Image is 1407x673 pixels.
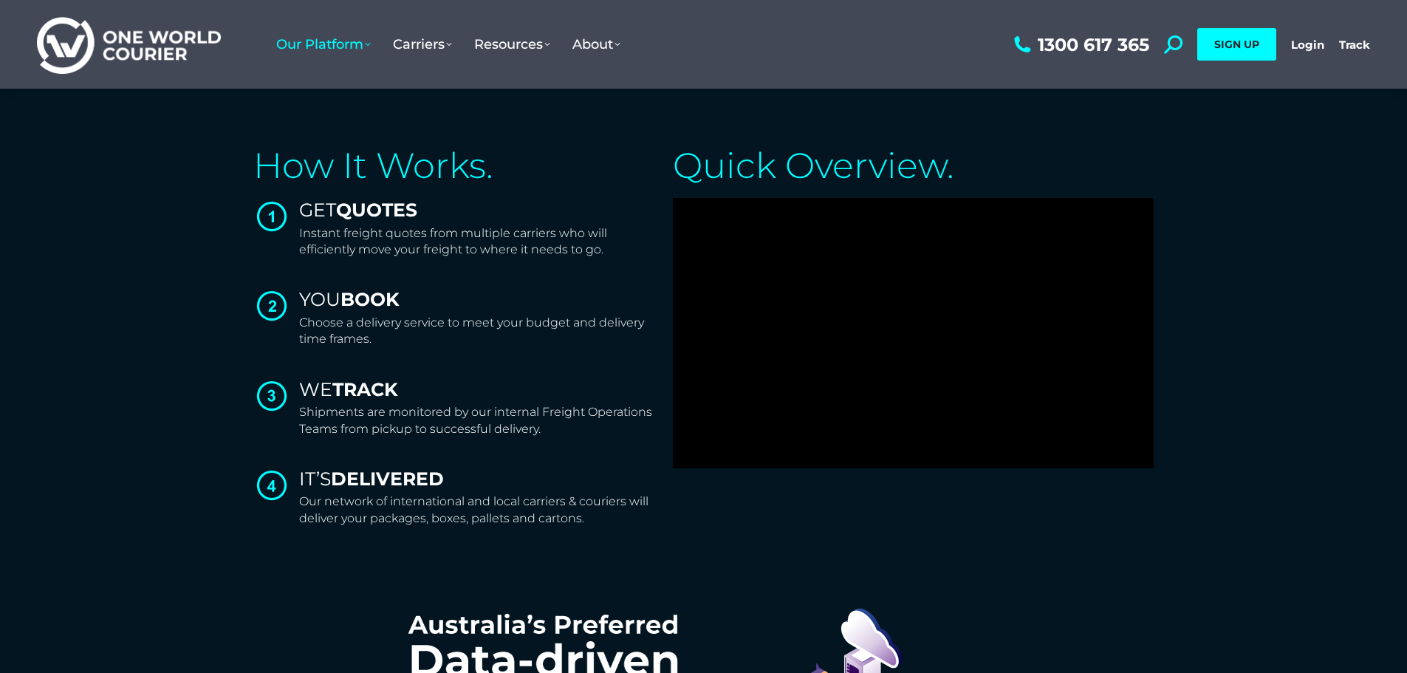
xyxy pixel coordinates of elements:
[299,468,444,490] span: IT’S
[463,21,561,67] a: Resources
[673,148,1154,183] h2: Quick Overview.
[1214,38,1259,51] span: SIGN UP
[1339,38,1370,52] a: Track
[299,288,400,310] span: YOU
[331,468,444,490] strong: DELIVERED
[332,378,398,400] strong: TRACK
[1291,38,1324,52] a: Login
[265,21,382,67] a: Our Platform
[1197,28,1276,61] a: SIGN UP
[299,404,659,437] p: Shipments are monitored by our internal Freight Operations Teams from pickup to successful delivery.
[276,36,371,52] span: Our Platform
[336,199,417,221] strong: QUOTES
[572,36,620,52] span: About
[299,315,659,348] p: Choose a delivery service to meet your budget and delivery time frames.
[382,21,463,67] a: Carriers
[673,198,1154,468] iframe: YouTube video player
[474,36,550,52] span: Resources
[299,225,659,259] p: Instant freight quotes from multiple carriers who will efficiently move your freight to where it ...
[561,21,631,67] a: About
[253,148,659,183] h2: How It Works.
[299,199,417,221] span: GET
[340,288,400,310] strong: BOOK
[299,493,659,527] p: Our network of international and local carriers & couriers will deliver your packages, boxes, pal...
[299,378,398,400] span: WE
[37,15,221,75] img: One World Courier
[393,36,452,52] span: Carriers
[1010,35,1149,54] a: 1300 617 365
